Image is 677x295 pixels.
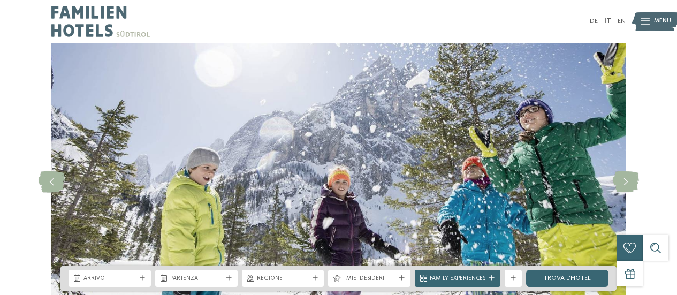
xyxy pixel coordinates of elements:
span: Partenza [170,275,223,283]
a: trova l’hotel [526,270,608,287]
span: Family Experiences [430,275,485,283]
a: DE [590,18,598,25]
a: IT [604,18,611,25]
span: I miei desideri [343,275,395,283]
a: EN [618,18,626,25]
span: Menu [654,17,671,26]
span: Arrivo [83,275,136,283]
span: Regione [257,275,309,283]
